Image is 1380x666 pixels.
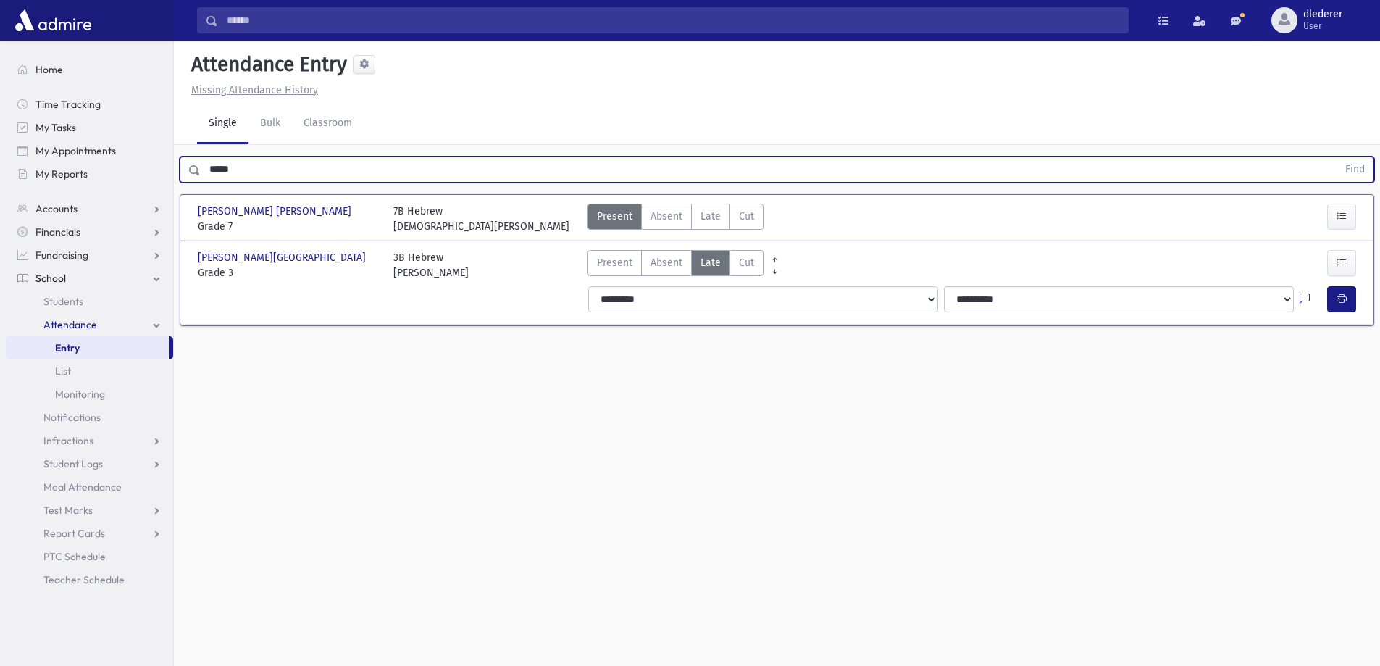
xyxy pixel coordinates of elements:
[587,204,764,234] div: AttTypes
[393,204,569,234] div: 7B Hebrew [DEMOGRAPHIC_DATA][PERSON_NAME]
[198,250,369,265] span: [PERSON_NAME][GEOGRAPHIC_DATA]
[651,209,682,224] span: Absent
[43,318,97,331] span: Attendance
[35,121,76,134] span: My Tasks
[701,209,721,224] span: Late
[55,341,80,354] span: Entry
[43,480,122,494] span: Meal Attendance
[43,504,93,517] span: Test Marks
[597,209,632,224] span: Present
[393,250,469,280] div: 3B Hebrew [PERSON_NAME]
[218,7,1128,33] input: Search
[587,250,764,280] div: AttTypes
[185,84,318,96] a: Missing Attendance History
[1303,20,1342,32] span: User
[701,255,721,270] span: Late
[35,98,101,111] span: Time Tracking
[739,209,754,224] span: Cut
[6,499,173,522] a: Test Marks
[43,573,125,586] span: Teacher Schedule
[6,313,173,336] a: Attendance
[6,139,173,162] a: My Appointments
[1303,9,1342,20] span: dlederer
[43,434,93,447] span: Infractions
[6,162,173,186] a: My Reports
[6,475,173,499] a: Meal Attendance
[6,545,173,568] a: PTC Schedule
[6,359,173,383] a: List
[55,388,105,401] span: Monitoring
[6,452,173,475] a: Student Logs
[739,255,754,270] span: Cut
[6,336,169,359] a: Entry
[6,243,173,267] a: Fundraising
[35,167,88,180] span: My Reports
[185,52,347,77] h5: Attendance Entry
[12,6,95,35] img: AdmirePro
[198,219,379,234] span: Grade 7
[35,63,63,76] span: Home
[198,265,379,280] span: Grade 3
[6,220,173,243] a: Financials
[6,93,173,116] a: Time Tracking
[6,568,173,591] a: Teacher Schedule
[292,104,364,144] a: Classroom
[197,104,248,144] a: Single
[6,429,173,452] a: Infractions
[43,527,105,540] span: Report Cards
[6,58,173,81] a: Home
[35,249,88,262] span: Fundraising
[6,290,173,313] a: Students
[1337,157,1373,182] button: Find
[651,255,682,270] span: Absent
[35,272,66,285] span: School
[35,144,116,157] span: My Appointments
[248,104,292,144] a: Bulk
[43,457,103,470] span: Student Logs
[43,295,83,308] span: Students
[55,365,71,378] span: List
[191,84,318,96] u: Missing Attendance History
[35,225,80,238] span: Financials
[198,204,354,219] span: [PERSON_NAME] [PERSON_NAME]
[6,197,173,220] a: Accounts
[6,522,173,545] a: Report Cards
[6,406,173,429] a: Notifications
[35,202,78,215] span: Accounts
[6,116,173,139] a: My Tasks
[6,383,173,406] a: Monitoring
[43,411,101,424] span: Notifications
[6,267,173,290] a: School
[43,550,106,563] span: PTC Schedule
[597,255,632,270] span: Present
